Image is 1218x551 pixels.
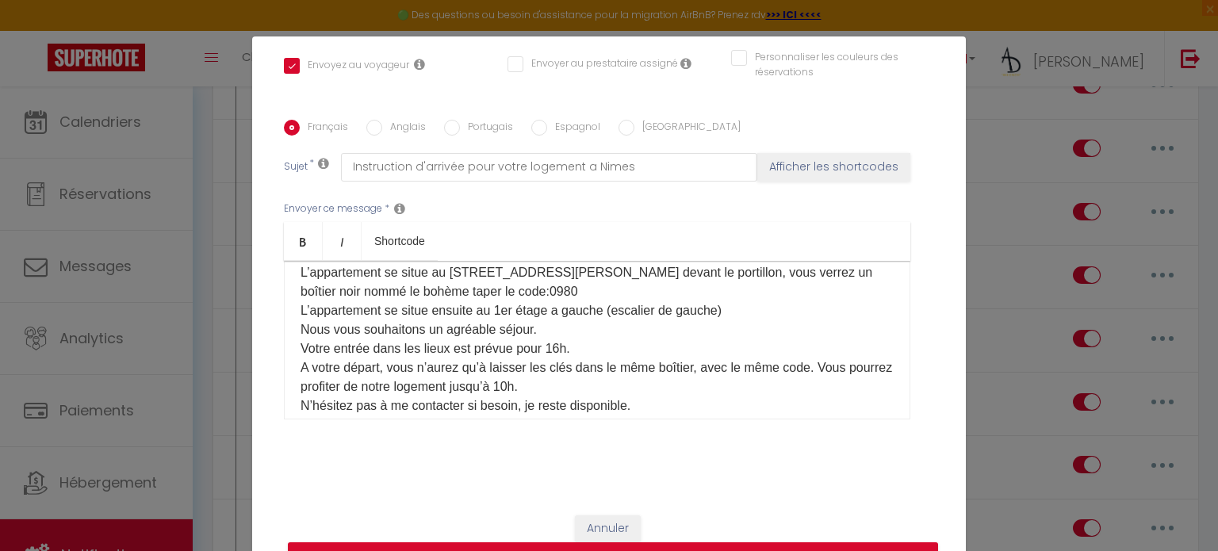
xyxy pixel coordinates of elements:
[362,222,438,260] a: Shortcode
[414,58,425,71] i: Envoyer au voyageur
[460,120,513,137] label: Portugais
[382,120,426,137] label: Anglais
[323,222,362,260] a: Italic
[284,159,308,176] label: Sujet
[318,157,329,170] i: Subject
[680,57,691,70] i: Envoyer au prestataire si il est assigné
[394,202,405,215] i: Message
[575,515,641,542] button: Annuler
[301,244,894,415] p: Voici les instructions pour votre arrivée : L’appartement se situe au [STREET_ADDRESS][PERSON_NAM...
[300,120,348,137] label: Français
[547,120,600,137] label: Espagnol
[284,201,382,216] label: Envoyer ce message
[634,120,741,137] label: [GEOGRAPHIC_DATA]
[757,153,910,182] button: Afficher les shortcodes
[284,222,323,260] a: Bold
